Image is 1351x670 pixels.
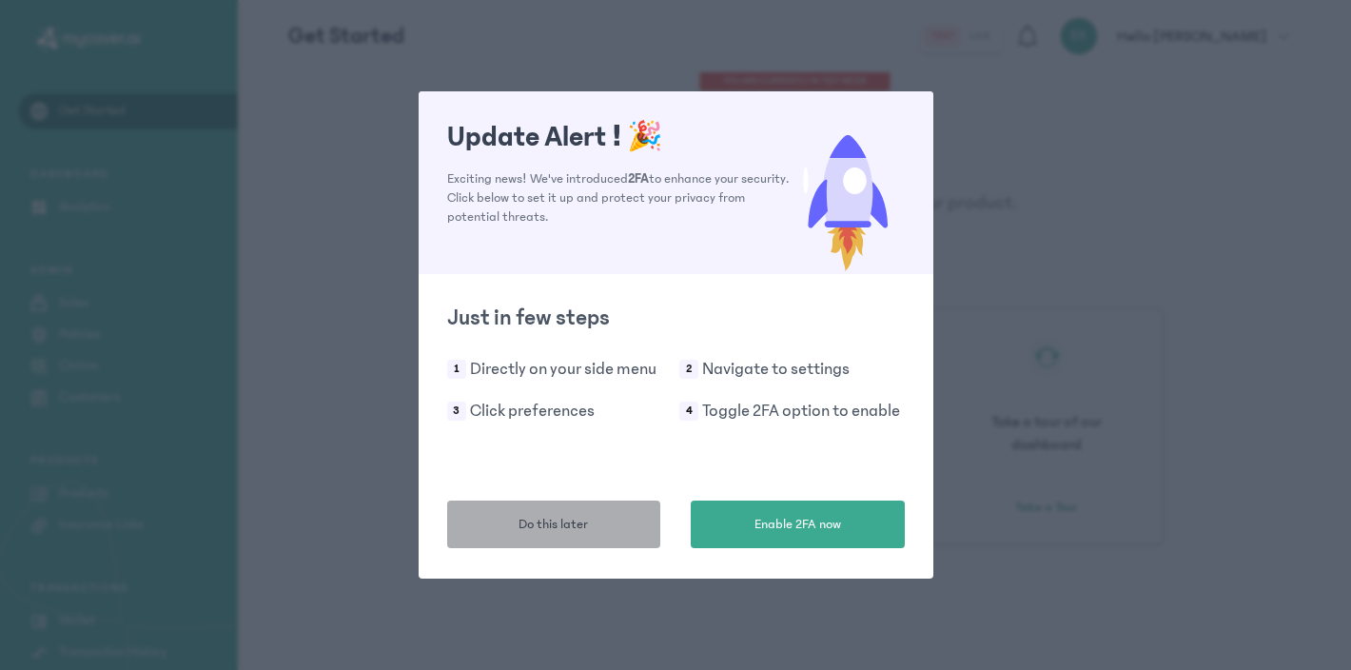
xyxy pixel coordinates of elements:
span: 🎉 [627,121,662,153]
h1: Update Alert ! [447,120,791,154]
span: 2 [679,360,698,379]
h2: Just in few steps [447,303,905,333]
span: 3 [447,402,466,421]
button: Enable 2FA now [691,501,905,548]
span: 1 [447,360,466,379]
p: Exciting news! We've introduced to enhance your security. Click below to set it up and protect yo... [447,169,791,227]
p: Toggle 2FA option to enable [702,398,900,424]
button: Do this later [447,501,661,548]
span: Do this later [519,515,588,535]
span: 2FA [628,171,649,187]
p: Click preferences [470,398,595,424]
span: Enable 2FA now [754,515,841,535]
p: Directly on your side menu [470,356,656,383]
p: Navigate to settings [702,356,850,383]
span: 4 [679,402,698,421]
